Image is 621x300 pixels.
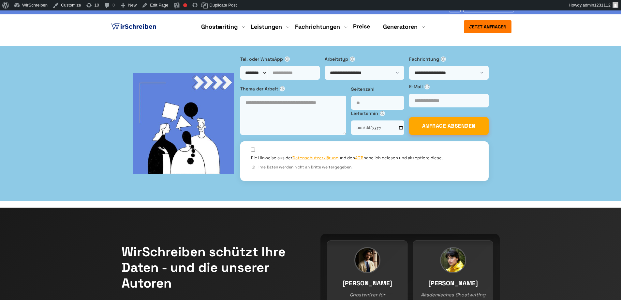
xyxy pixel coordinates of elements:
label: Arbeitstyp [325,55,404,63]
label: Die Hinweise aus der und den habe ich gelesen und akzeptiere diese. [251,155,443,161]
button: ANFRAGE ABSENDEN [409,117,489,135]
span: ⓘ [285,56,290,62]
label: Seitenzahl [351,86,404,93]
span: admin1231112 [583,3,611,8]
label: Fachrichtung [409,55,489,63]
a: Fachrichtungen [295,23,340,31]
span: ⓘ [441,56,446,62]
a: Generatoren [383,23,418,31]
h3: [PERSON_NAME] [420,272,486,282]
a: Preise [353,23,370,30]
span: ⓘ [280,86,285,91]
div: Ihre Daten werden nicht an Dritte weitergegeben. [251,164,478,170]
a: Ghostwriting [201,23,238,31]
img: bg [133,73,234,174]
span: ⓘ [251,165,256,170]
a: Datenschutzerklärung [292,155,338,161]
img: logo ghostwriter-österreich [110,22,157,32]
h2: WirSchreiben schützt Ihre Daten - und die unserer Autoren [122,244,301,291]
div: Focus keyphrase not set [183,3,187,7]
button: Jetzt anfragen [464,20,511,33]
label: E-Mail [409,83,489,90]
label: Thema der Arbeit [240,85,346,92]
h3: [PERSON_NAME] [334,272,401,282]
a: Leistungen [251,23,282,31]
span: ⓘ [424,84,430,89]
a: AGB [355,155,363,161]
span: ⓘ [350,56,355,62]
span: ⓘ [380,111,385,116]
label: Liefertermin [351,110,404,117]
label: Tel. oder WhatsApp [240,55,320,63]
